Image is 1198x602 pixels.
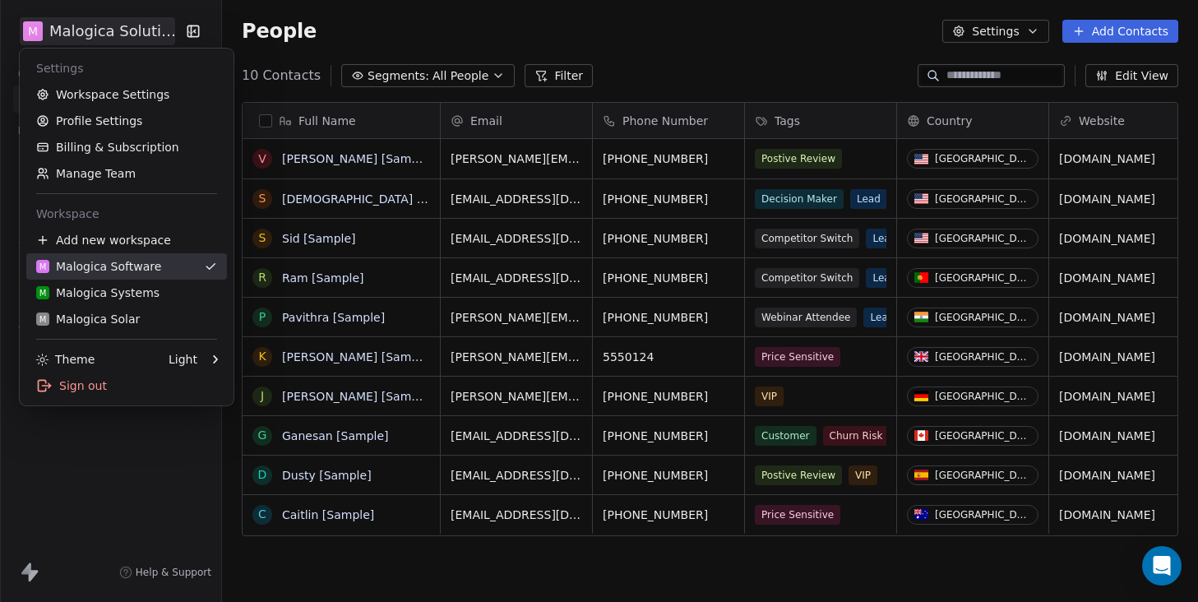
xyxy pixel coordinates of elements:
div: Theme [36,351,95,368]
span: M [39,313,47,326]
div: Settings [26,55,227,81]
a: Profile Settings [26,108,227,134]
div: Light [169,351,197,368]
a: Workspace Settings [26,81,227,108]
div: Sign out [26,373,227,399]
div: Malogica Systems [36,285,160,301]
span: M [39,261,47,273]
div: Malogica Software [36,258,161,275]
a: Billing & Subscription [26,134,227,160]
div: Workspace [26,201,227,227]
a: Manage Team [26,160,227,187]
div: Add new workspace [26,227,227,253]
div: Malogica Solar [36,311,140,327]
span: M [39,287,47,299]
